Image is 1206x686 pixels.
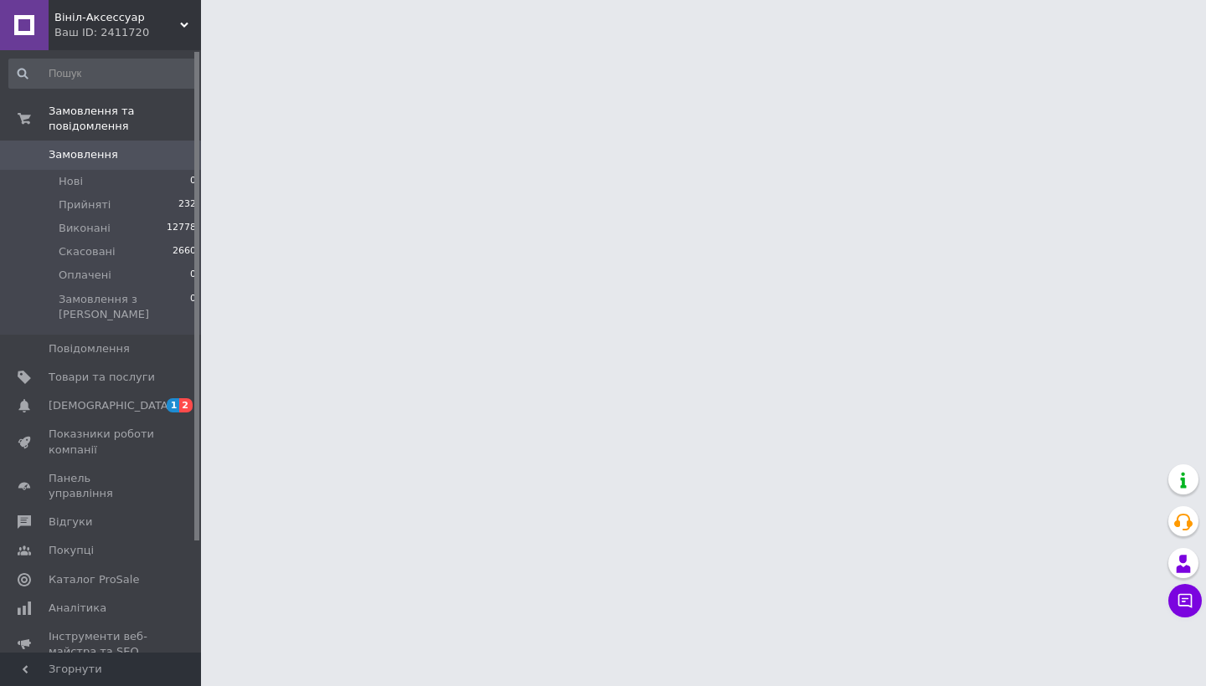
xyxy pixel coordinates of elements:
[49,543,94,558] span: Покупці
[49,147,118,162] span: Замовлення
[49,572,139,587] span: Каталог ProSale
[49,514,92,530] span: Відгуки
[178,197,196,212] span: 232
[190,174,196,189] span: 0
[190,268,196,283] span: 0
[59,292,190,322] span: Замовлення з [PERSON_NAME]
[173,244,196,259] span: 2660
[1168,584,1202,617] button: Чат з покупцем
[59,268,111,283] span: Оплачені
[59,244,116,259] span: Скасовані
[59,221,111,236] span: Виконані
[59,197,111,212] span: Прийняті
[49,427,155,457] span: Показники роботи компанії
[54,25,201,40] div: Ваш ID: 2411720
[167,398,180,412] span: 1
[49,398,173,413] span: [DEMOGRAPHIC_DATA]
[49,370,155,385] span: Товари та послуги
[59,174,83,189] span: Нові
[190,292,196,322] span: 0
[49,601,106,616] span: Аналітика
[49,471,155,501] span: Панель управління
[49,341,130,356] span: Повідомлення
[49,629,155,659] span: Інструменти веб-майстра та SEO
[49,104,201,134] span: Замовлення та повідомлення
[167,221,196,236] span: 12778
[8,59,198,89] input: Пошук
[54,10,180,25] span: Вініл-Аксессуар
[179,398,193,412] span: 2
